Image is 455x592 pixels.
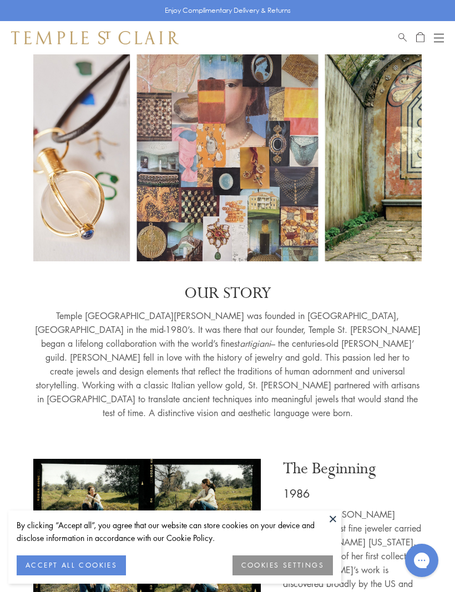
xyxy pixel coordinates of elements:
p: 1986 [283,484,422,502]
button: COOKIES SETTINGS [232,555,333,575]
div: By clicking “Accept all”, you agree that our website can store cookies on your device and disclos... [17,519,333,544]
a: Open Shopping Bag [416,31,424,44]
em: artigiani [240,337,271,350]
button: Open navigation [434,31,444,44]
button: ACCEPT ALL COOKIES [17,555,126,575]
iframe: Gorgias live chat messenger [400,540,444,581]
p: Enjoy Complimentary Delivery & Returns [165,5,291,16]
a: Search [398,31,407,44]
p: OUR STORY [33,284,422,303]
img: Temple St. Clair [11,31,179,44]
p: Temple [GEOGRAPHIC_DATA][PERSON_NAME] was founded in [GEOGRAPHIC_DATA], [GEOGRAPHIC_DATA] in the ... [33,309,422,420]
p: The Beginning [283,459,422,479]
